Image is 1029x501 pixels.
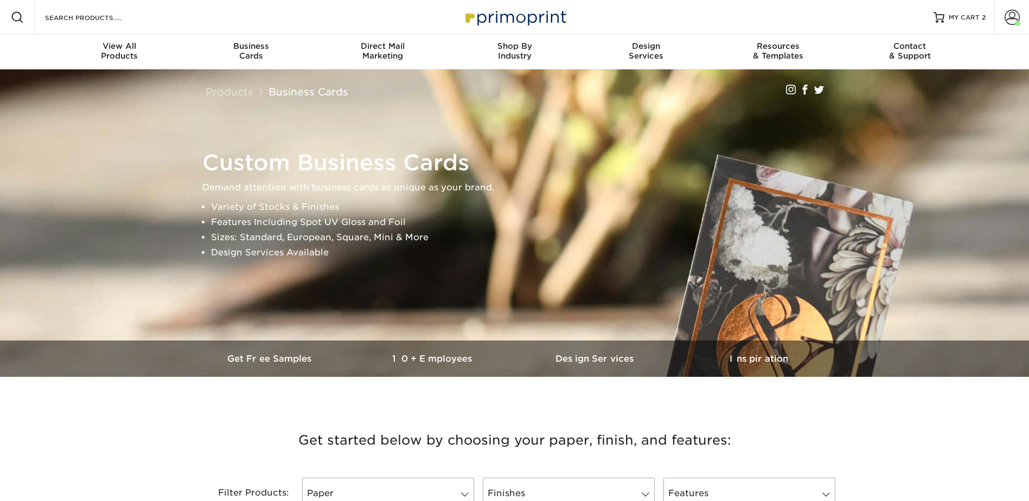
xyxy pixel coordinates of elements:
[678,341,840,377] a: Inspiration
[317,35,449,69] a: Direct MailMarketing
[580,41,712,61] div: Services
[844,41,976,61] div: & Support
[197,416,832,465] h3: Get started below by choosing your paper, finish, and features:
[269,86,348,98] a: Business Cards
[54,35,186,69] a: View AllProducts
[449,41,580,61] div: Industry
[211,245,837,260] li: Design Services Available
[352,354,515,364] h3: 10+ Employees
[461,5,569,29] img: Primoprint
[185,35,317,69] a: BusinessCards
[211,215,837,230] li: Features Including Spot UV Gloss and Foil
[515,354,678,364] h3: Design Services
[712,41,844,61] div: & Templates
[202,150,837,176] h1: Custom Business Cards
[982,14,986,21] span: 2
[678,354,840,364] h3: Inspiration
[844,35,976,69] a: Contact& Support
[44,11,150,24] input: SEARCH PRODUCTS.....
[712,35,844,69] a: Resources& Templates
[449,35,580,69] a: Shop ByIndustry
[844,41,976,51] span: Contact
[317,41,449,61] div: Marketing
[54,41,186,51] span: View All
[185,41,317,51] span: Business
[206,86,253,98] a: Products
[54,41,186,61] div: Products
[211,230,837,245] li: Sizes: Standard, European, Square, Mini & More
[580,35,712,69] a: DesignServices
[317,41,449,51] span: Direct Mail
[580,41,712,51] span: Design
[185,41,317,61] div: Cards
[202,180,837,195] p: Demand attention with business cards as unique as your brand.
[449,41,580,51] span: Shop By
[515,341,678,377] a: Design Services
[211,200,837,215] li: Variety of Stocks & Finishes
[352,341,515,377] a: 10+ Employees
[189,341,352,377] a: Get Free Samples
[949,13,980,22] span: MY CART
[189,354,352,364] h3: Get Free Samples
[712,41,844,51] span: Resources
